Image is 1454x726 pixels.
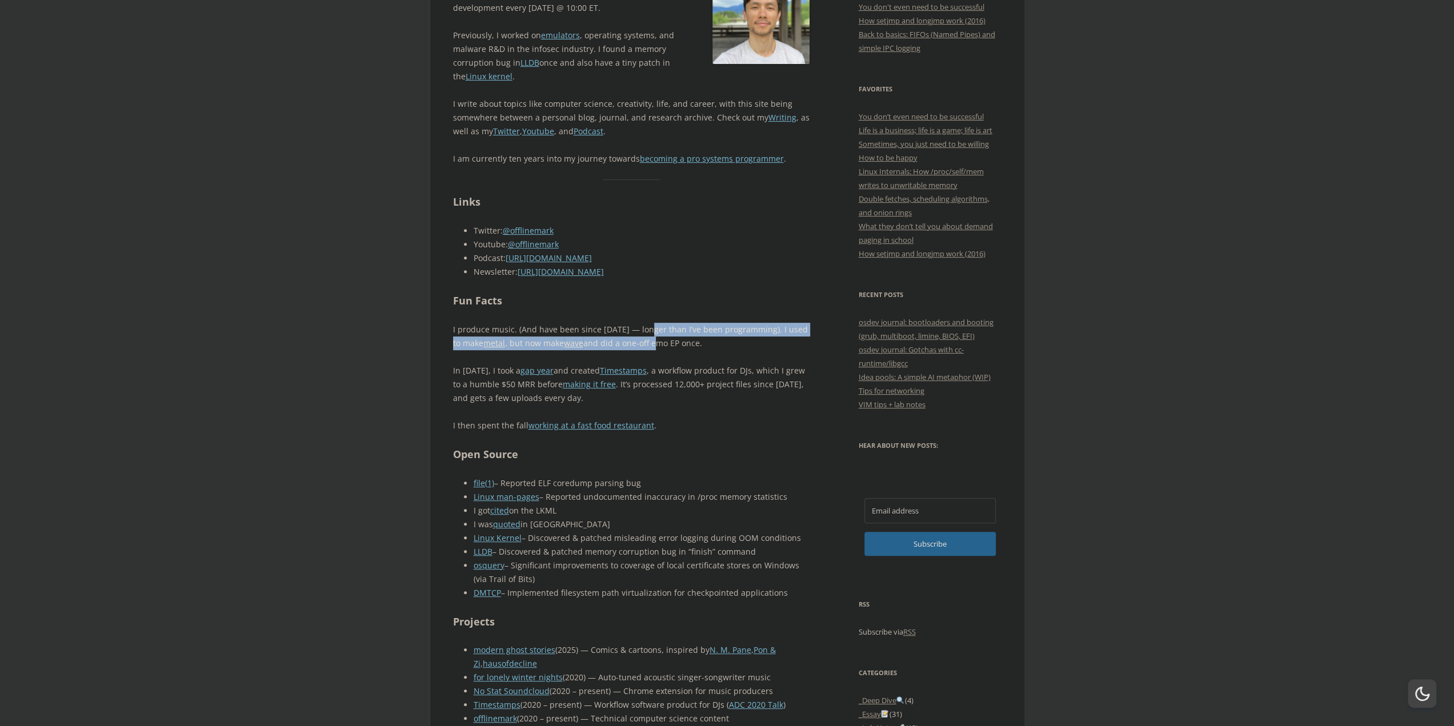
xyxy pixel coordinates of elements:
[503,225,554,236] a: @offlinemark
[903,627,916,637] a: RSS
[474,672,563,683] a: for lonely winter nights
[574,126,603,137] a: Podcast
[474,532,522,543] a: Linux Kernel
[474,491,539,502] a: Linux man-pages
[600,365,647,376] a: Timestamps
[474,559,810,586] li: – Significant improvements to coverage of local certificate stores on Windows (via Trail of Bits)
[729,699,783,710] a: ADC 2020 Talk
[453,364,810,405] p: In [DATE], I took a and created , a workflow product for DJs, which I grew to a humble $50 MRR be...
[859,344,964,368] a: osdev journal: Gotchas with cc-runtime/libgcc
[859,597,1002,611] h3: RSS
[859,288,1002,302] h3: Recent Posts
[474,713,517,724] a: offlinemark
[474,238,810,251] li: Youtube:
[859,439,1002,452] h3: Hear about new posts:
[859,709,890,719] a: _Essay
[474,478,494,488] a: file(1)
[520,57,539,68] a: LLDB
[474,644,555,655] a: modern ghost stories
[563,379,616,390] a: making it free
[859,194,990,218] a: Double fetches, scheduling algorithms, and onion rings
[483,658,537,669] a: hausofdecline
[564,338,583,348] a: wave
[859,693,1002,707] li: (4)
[859,139,989,149] a: Sometimes, you just need to be willing
[522,126,554,137] a: Youtube
[474,476,810,490] li: – Reported ELF coredump parsing bug
[474,643,810,671] li: (2025) — Comics & cartoons, inspired by , ,
[453,292,810,309] h2: Fun Facts
[896,696,904,704] img: 🔍
[768,112,796,123] a: Writing
[474,504,810,518] li: I got on the LKML
[453,194,810,210] h2: Links
[859,111,984,122] a: You don’t even need to be successful
[474,586,810,600] li: – Implemented filesystem path virtualization for checkpointed applications
[859,625,1002,639] p: Subscribe via
[710,644,751,655] a: N. M. Pane
[453,323,810,350] p: I produce music. (And have been since [DATE] — longer than I’ve been programming). I used to make...
[474,546,492,557] a: LLDB
[474,712,810,725] li: (2020 – present) — Technical computer science content
[453,97,810,138] p: I write about topics like computer science, creativity, life, and career, with this site being so...
[466,71,512,82] a: Linux kernel
[474,587,501,598] a: DMTCP
[474,518,810,531] li: I was in [GEOGRAPHIC_DATA]
[859,153,918,163] a: How to be happy
[859,221,993,245] a: What they don’t tell you about demand paging in school
[640,153,784,164] a: becoming a pro systems programmer
[493,519,520,530] a: quoted
[541,30,580,41] a: emulators
[881,710,888,717] img: 📝
[453,29,810,83] p: Previously, I worked on , operating systems, and malware R&D in the infosec industry. I found a m...
[492,546,756,557] span: – Discovered & patched memory corruption bug in “finish” command
[859,125,992,135] a: Life is a business; life is a game; life is art
[859,248,986,259] a: How setjmp and longjmp work (2016)
[859,372,991,382] a: Idea pools: A simple AI metaphor (WIP)
[518,266,604,277] a: [URL][DOMAIN_NAME]
[859,317,994,341] a: osdev journal: bootloaders and booting (grub, multiboot, limine, BIOS, EFI)
[474,265,810,279] li: Newsletter:
[506,252,592,263] a: [URL][DOMAIN_NAME]
[474,685,550,696] a: No Stat Soundcloud
[474,671,810,684] li: (2020) — Auto-tuned acoustic singer-songwriter music
[859,166,984,190] a: Linux Internals: How /proc/self/mem writes to unwritable memory
[859,707,1002,721] li: (31)
[453,613,810,630] h2: Projects
[859,386,924,396] a: Tips for networking
[474,698,810,712] li: (2020 – present) — Workflow software product for DJs ( )
[859,2,984,12] a: You don't even need to be successful
[453,419,810,432] p: I then spent the fall .
[859,15,986,26] a: How setjmp and longjmp work (2016)
[508,239,559,250] a: @offlinemark
[453,446,810,463] h2: Open Source
[483,338,505,348] a: metal
[859,82,1002,96] h3: Favorites
[474,531,810,545] li: – Discovered & patched misleading error logging during OOM conditions
[474,684,810,698] li: (2020 – present) — Chrome extension for music producers
[520,365,554,376] a: gap year
[474,490,810,504] li: – Reported undocumented inaccuracy in /proc memory statistics
[474,560,504,571] a: osquery
[474,224,810,238] li: Twitter:
[453,152,810,166] p: I am currently ten years into my journey towards .
[859,666,1002,680] h3: Categories
[474,251,810,265] li: Podcast:
[474,699,520,710] a: Timestamps
[859,695,905,705] a: _Deep Dive
[528,420,654,431] a: working at a fast food restaurant
[859,29,995,53] a: Back to basics: FIFOs (Named Pipes) and simple IPC logging
[474,644,776,669] a: Pon & Zi
[493,126,520,137] a: Twitter
[864,532,996,556] button: Subscribe
[859,399,926,410] a: VIM tips + lab notes
[490,505,509,516] a: cited
[864,498,996,523] input: Email address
